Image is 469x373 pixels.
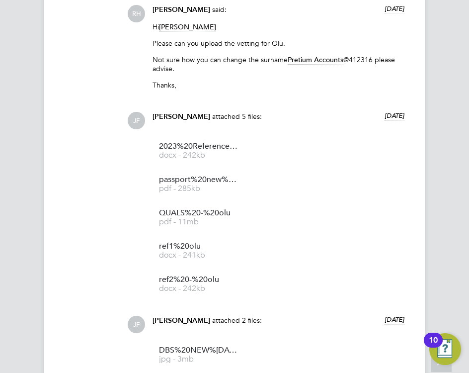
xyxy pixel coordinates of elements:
a: QUALS%20-%20olu pdf - 11mb [159,209,238,226]
a: ref1%20olu docx - 241kb [159,243,238,259]
span: QUALS%20-%20olu [159,209,238,217]
button: Open Resource Center, 10 new notifications [429,333,461,365]
span: said: [212,5,227,14]
span: JF [128,112,145,129]
span: [DATE] [385,4,404,13]
p: Hi [153,22,404,31]
p: Thanks, [153,81,404,90]
span: DBS%20NEW%[DATE]%20o%20lu [159,347,238,354]
span: attached 2 files: [212,316,262,325]
a: 2023%20Reference%20Form%20(olu) docx - 242kb [159,143,238,159]
a: ref2%20-%20olu docx - 242kb [159,276,238,292]
span: jpg - 3mb [159,356,238,363]
p: Please can you upload the vetting for Olu. [153,39,404,48]
span: pdf - 11mb [159,218,238,226]
span: [PERSON_NAME] [153,5,210,14]
span: 2023%20Reference%20Form%20(olu) [159,143,238,150]
span: [PERSON_NAME] [153,112,210,121]
span: JF [128,316,145,333]
span: passport%20new%20olu [159,176,238,184]
span: [DATE] [385,315,404,324]
span: pdf - 285kb [159,185,238,192]
span: [DATE] [385,111,404,120]
span: [PERSON_NAME] [153,316,210,325]
span: docx - 241kb [159,252,238,259]
a: passport%20new%20olu pdf - 285kb [159,176,238,192]
p: Not sure how you can change the surname @412316 please advise. [153,55,404,73]
span: RH [128,5,145,22]
span: ref2%20-%20olu [159,276,238,283]
span: ref1%20olu [159,243,238,250]
span: Pretium Accounts [288,55,343,65]
span: [PERSON_NAME] [159,22,216,32]
span: docx - 242kb [159,285,238,292]
div: 10 [429,340,438,353]
span: attached 5 files: [212,112,262,121]
a: DBS%20NEW%[DATE]%20o%20lu jpg - 3mb [159,347,238,363]
span: docx - 242kb [159,152,238,159]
